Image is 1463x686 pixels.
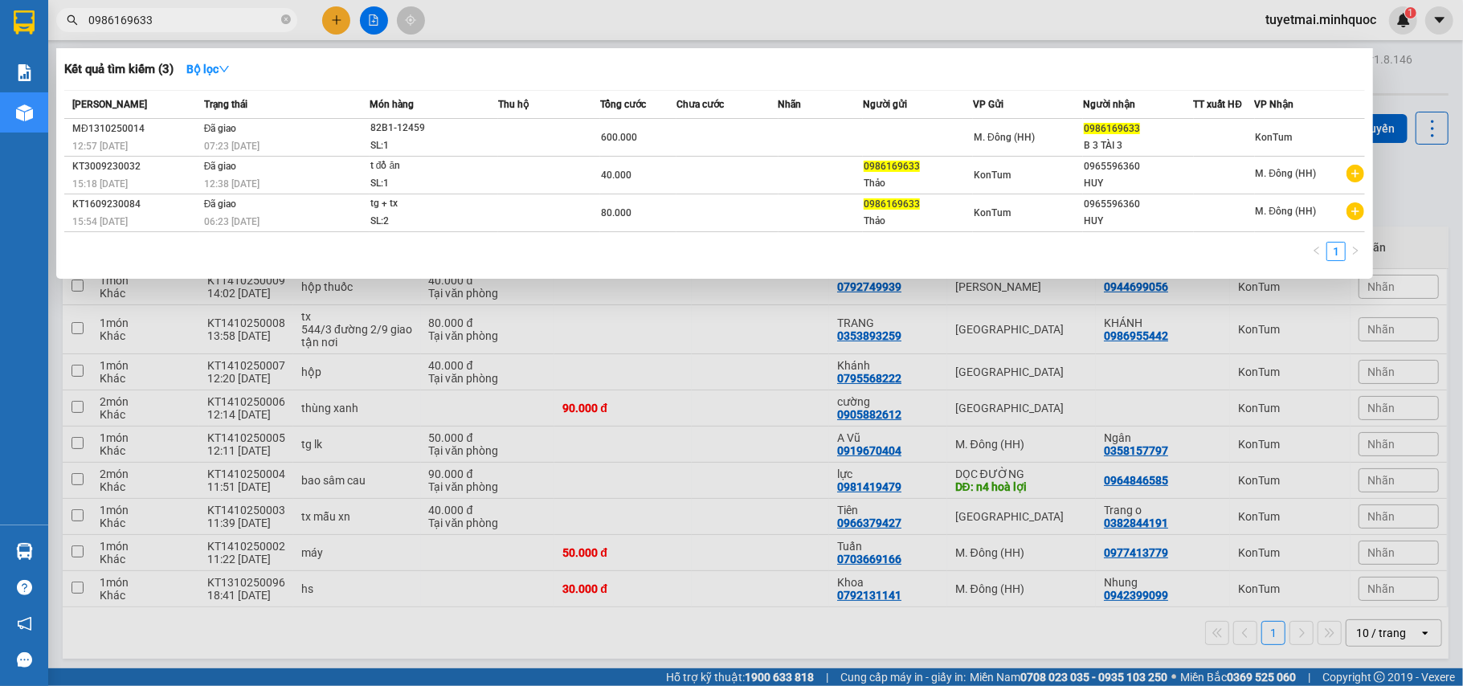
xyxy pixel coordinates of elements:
div: KT1609230084 [72,196,199,213]
div: MĐ1310250014 [72,120,199,137]
span: right [1351,246,1360,255]
span: TT xuất HĐ [1194,99,1243,110]
span: VP Gửi [973,99,1003,110]
span: Món hàng [370,99,414,110]
span: Đã giao [204,161,237,172]
span: Chưa cước [676,99,724,110]
div: B 3 TÀI 3 [1084,137,1192,154]
div: SL: 1 [370,137,491,155]
div: tg + tx [370,195,491,213]
li: Previous Page [1307,242,1326,261]
button: right [1346,242,1365,261]
div: HUY [1084,175,1192,192]
strong: Bộ lọc [186,63,230,76]
span: M. Đông (HH) [1256,206,1317,217]
div: 0965596360 [1084,196,1192,213]
span: Đã giao [204,123,237,134]
input: Tìm tên, số ĐT hoặc mã đơn [88,11,278,29]
span: 0986169633 [864,198,920,210]
span: Trạng thái [204,99,247,110]
span: search [67,14,78,26]
li: 1 [1326,242,1346,261]
span: plus-circle [1347,202,1364,220]
div: SL: 2 [370,213,491,231]
h3: Kết quả tìm kiếm ( 3 ) [64,61,174,78]
div: 82B1-12459 [370,120,491,137]
img: solution-icon [16,64,33,81]
button: Bộ lọcdown [174,56,243,82]
span: notification [17,616,32,631]
span: message [17,652,32,668]
div: HUY [1084,213,1192,230]
span: 07:23 [DATE] [204,141,259,152]
span: down [219,63,230,75]
span: plus-circle [1347,165,1364,182]
span: question-circle [17,580,32,595]
button: left [1307,242,1326,261]
a: 1 [1327,243,1345,260]
span: Nhãn [778,99,802,110]
span: left [1312,246,1322,255]
img: warehouse-icon [16,543,33,560]
span: Tổng cước [600,99,646,110]
span: 06:23 [DATE] [204,216,259,227]
span: 600.000 [601,132,637,143]
span: KonTum [974,169,1011,181]
img: logo-vxr [14,10,35,35]
div: KT3009230032 [72,158,199,175]
span: 0986169633 [1084,123,1140,134]
div: SL: 1 [370,175,491,193]
img: warehouse-icon [16,104,33,121]
span: 12:38 [DATE] [204,178,259,190]
span: close-circle [281,14,291,24]
span: Thu hộ [498,99,529,110]
span: KonTum [974,207,1011,218]
span: Người gửi [863,99,907,110]
span: 0986169633 [864,161,920,172]
span: 12:57 [DATE] [72,141,128,152]
span: 80.000 [601,207,631,218]
span: Đã giao [204,198,237,210]
div: Thảo [864,213,972,230]
span: M. Đông (HH) [1256,168,1317,179]
div: 0965596360 [1084,158,1192,175]
li: Next Page [1346,242,1365,261]
div: t đồ ăn [370,157,491,175]
span: close-circle [281,13,291,28]
span: [PERSON_NAME] [72,99,147,110]
span: M. Đông (HH) [974,132,1035,143]
span: VP Nhận [1255,99,1294,110]
span: KonTum [1256,132,1293,143]
span: 15:18 [DATE] [72,178,128,190]
div: Thảo [864,175,972,192]
span: 40.000 [601,169,631,181]
span: Người nhận [1083,99,1135,110]
span: 15:54 [DATE] [72,216,128,227]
